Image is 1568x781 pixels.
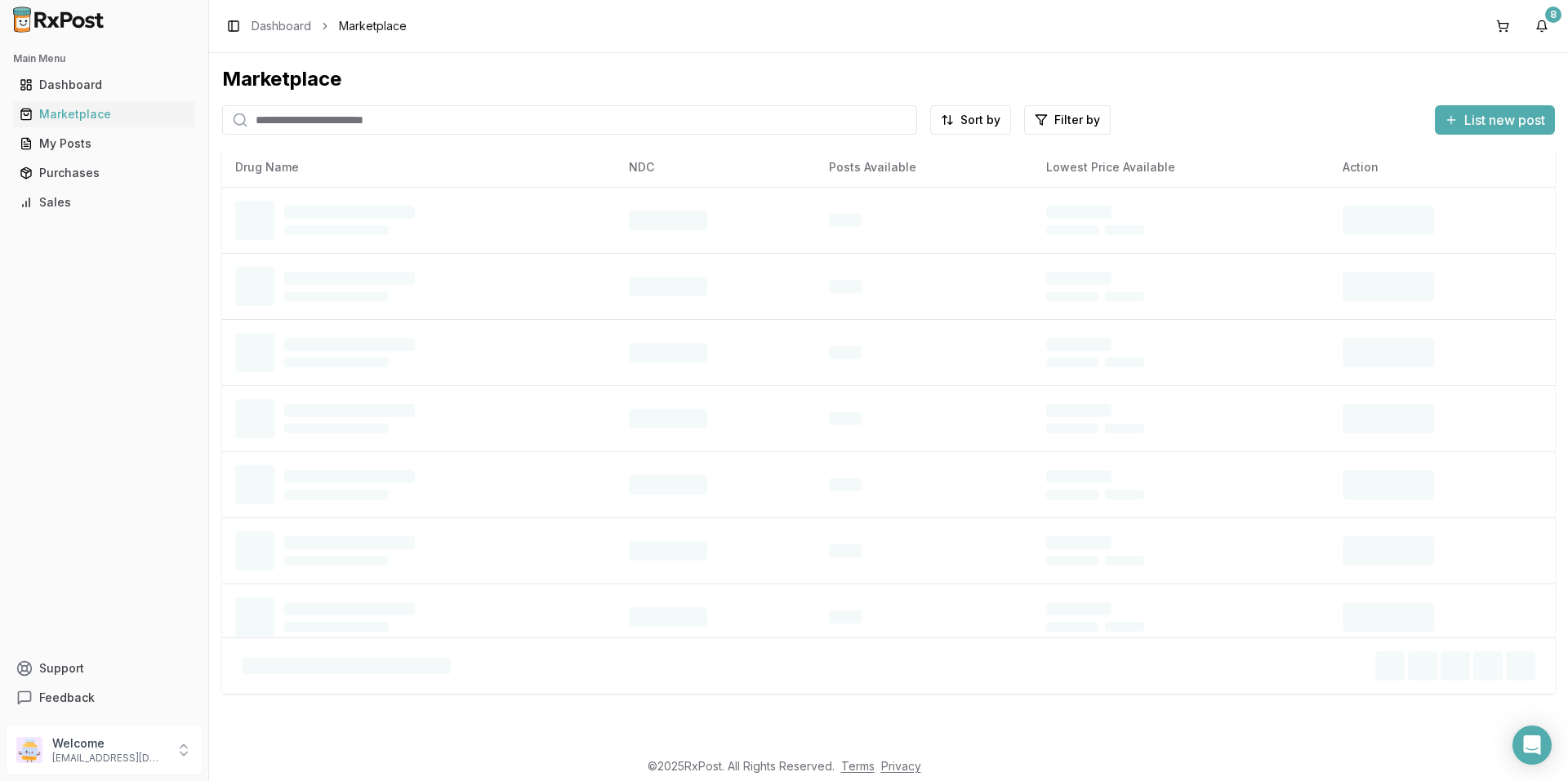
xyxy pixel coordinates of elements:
[252,18,311,34] a: Dashboard
[1545,7,1561,23] div: 8
[1435,113,1555,130] a: List new post
[20,194,189,211] div: Sales
[52,752,166,765] p: [EMAIL_ADDRESS][DOMAIN_NAME]
[1512,726,1552,765] div: Open Intercom Messenger
[960,112,1000,128] span: Sort by
[1330,148,1555,187] th: Action
[20,135,189,152] div: My Posts
[52,735,166,752] p: Welcome
[7,160,202,186] button: Purchases
[252,18,407,34] nav: breadcrumb
[13,52,195,65] h2: Main Menu
[1024,105,1111,135] button: Filter by
[13,70,195,100] a: Dashboard
[222,148,616,187] th: Drug Name
[20,165,189,181] div: Purchases
[7,72,202,98] button: Dashboard
[841,759,875,773] a: Terms
[20,106,189,122] div: Marketplace
[39,690,95,706] span: Feedback
[1529,13,1555,39] button: 8
[13,188,195,217] a: Sales
[1464,110,1545,130] span: List new post
[1435,105,1555,135] button: List new post
[616,148,816,187] th: NDC
[816,148,1033,187] th: Posts Available
[222,66,1555,92] div: Marketplace
[7,654,202,683] button: Support
[7,7,111,33] img: RxPost Logo
[13,158,195,188] a: Purchases
[930,105,1011,135] button: Sort by
[1054,112,1100,128] span: Filter by
[339,18,407,34] span: Marketplace
[7,101,202,127] button: Marketplace
[13,129,195,158] a: My Posts
[20,77,189,93] div: Dashboard
[13,100,195,129] a: Marketplace
[1033,148,1330,187] th: Lowest Price Available
[881,759,921,773] a: Privacy
[7,683,202,712] button: Feedback
[7,189,202,215] button: Sales
[16,737,42,763] img: User avatar
[7,131,202,157] button: My Posts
